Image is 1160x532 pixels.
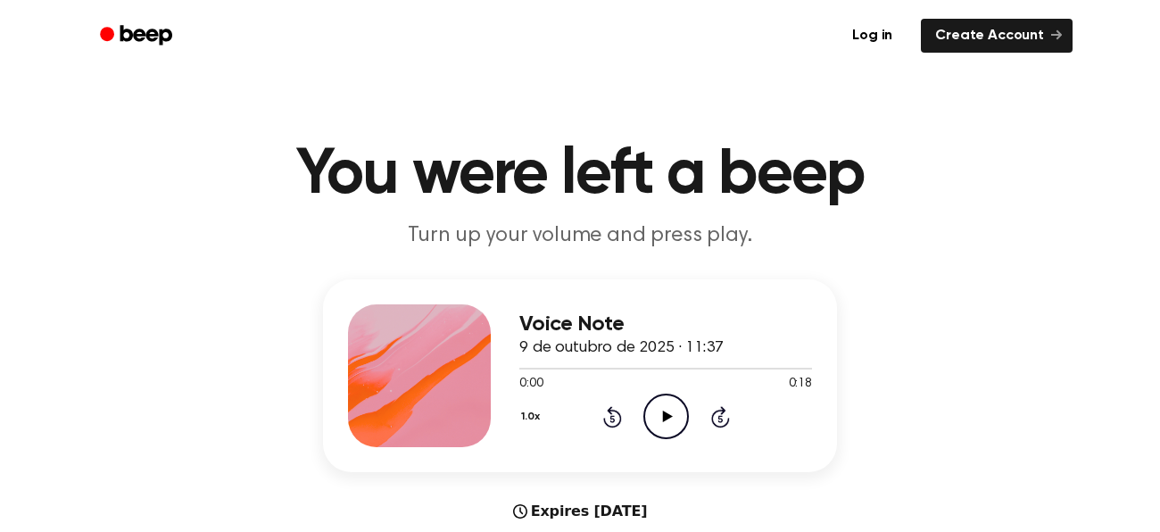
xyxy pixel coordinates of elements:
[519,375,543,394] span: 0:00
[834,15,910,56] a: Log in
[519,312,812,337] h3: Voice Note
[519,340,724,356] span: 9 de outubro de 2025 · 11:37
[87,19,188,54] a: Beep
[513,501,648,522] div: Expires [DATE]
[519,402,546,432] button: 1.0x
[921,19,1073,53] a: Create Account
[123,143,1037,207] h1: You were left a beep
[789,375,812,394] span: 0:18
[237,221,923,251] p: Turn up your volume and press play.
